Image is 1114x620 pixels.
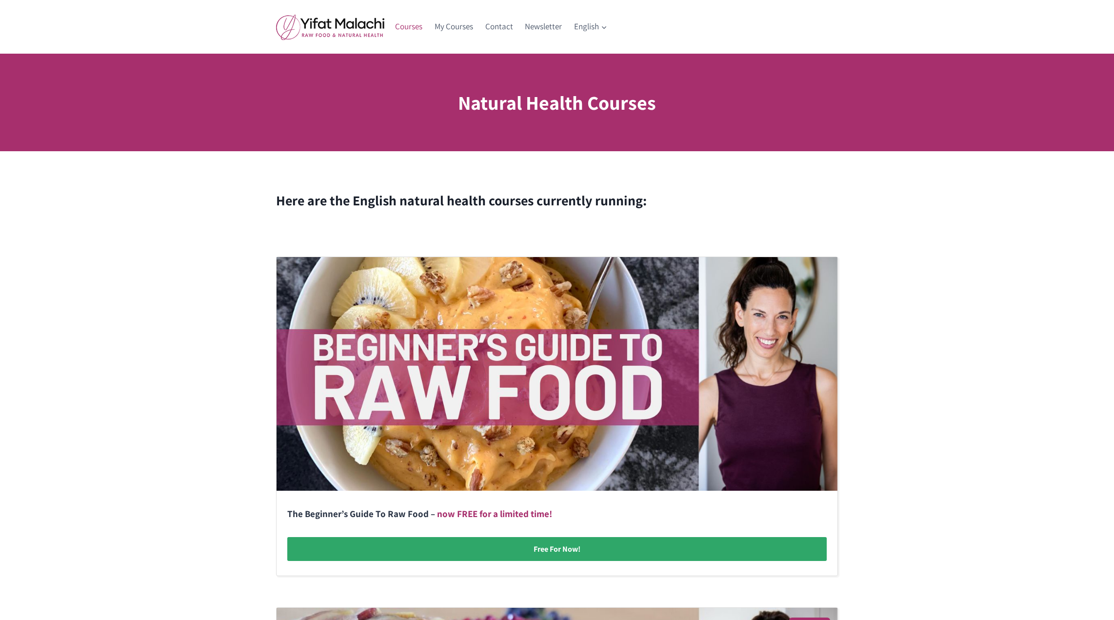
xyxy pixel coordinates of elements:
span: English [574,20,607,33]
a: English [568,15,614,39]
a: Newsletter [519,15,568,39]
img: yifat_logo41_en.png [276,14,384,40]
h1: Natural Health Courses [458,88,656,117]
h2: Here are the English natural health courses currently running: [276,190,838,211]
a: Contact [479,15,519,39]
a: Courses [389,15,429,39]
nav: Primary Navigation [389,15,613,39]
a: My Courses [429,15,479,39]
